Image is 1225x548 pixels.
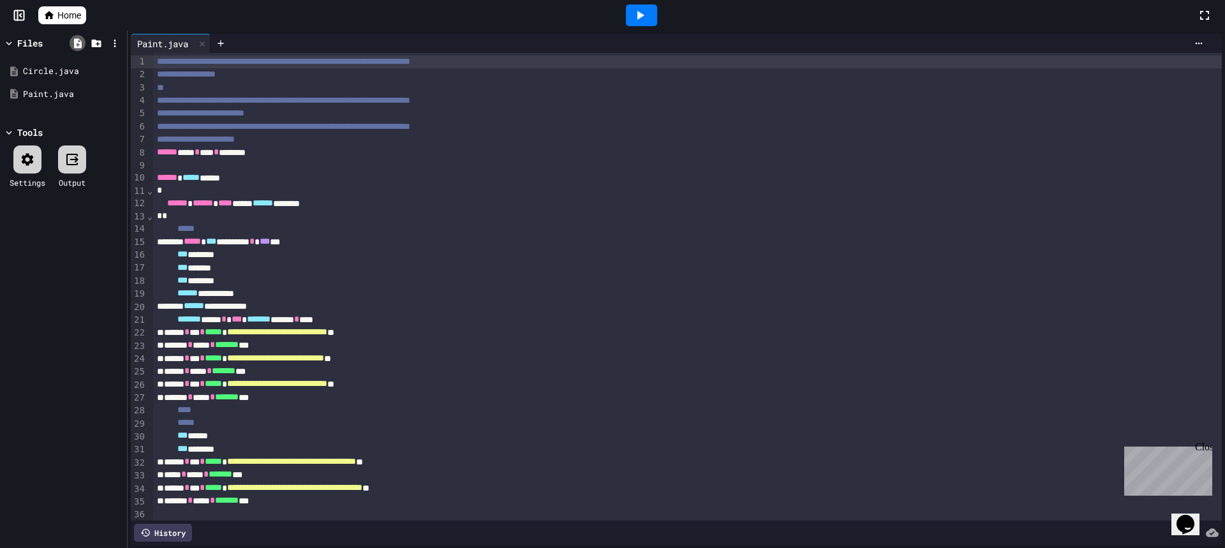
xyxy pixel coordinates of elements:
[131,301,147,314] div: 20
[131,121,147,133] div: 6
[131,366,147,378] div: 25
[131,147,147,159] div: 8
[23,65,122,78] div: Circle.java
[131,431,147,443] div: 30
[10,177,45,188] div: Settings
[131,392,147,404] div: 27
[131,133,147,146] div: 7
[131,483,147,496] div: 34
[5,5,88,81] div: Chat with us now!Close
[131,496,147,508] div: 35
[1171,497,1212,535] iframe: chat widget
[131,211,147,223] div: 13
[131,457,147,470] div: 32
[17,36,43,50] div: Files
[131,508,147,521] div: 36
[57,9,81,22] span: Home
[131,327,147,339] div: 22
[131,34,211,53] div: Paint.java
[131,314,147,327] div: 21
[147,186,153,196] span: Fold line
[131,185,147,198] div: 11
[131,288,147,300] div: 19
[131,68,147,81] div: 2
[59,177,85,188] div: Output
[131,82,147,94] div: 3
[131,470,147,482] div: 33
[131,249,147,262] div: 16
[131,37,195,50] div: Paint.java
[131,340,147,353] div: 23
[1119,441,1212,496] iframe: chat widget
[23,88,122,101] div: Paint.java
[17,126,43,139] div: Tools
[131,443,147,456] div: 31
[131,159,147,172] div: 9
[131,94,147,107] div: 4
[38,6,86,24] a: Home
[131,236,147,249] div: 15
[131,404,147,417] div: 28
[131,418,147,431] div: 29
[131,107,147,120] div: 5
[134,524,192,542] div: History
[131,262,147,274] div: 17
[131,353,147,366] div: 24
[131,379,147,392] div: 26
[131,197,147,210] div: 12
[131,275,147,288] div: 18
[131,172,147,184] div: 10
[147,211,153,221] span: Fold line
[131,56,147,68] div: 1
[131,223,147,235] div: 14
